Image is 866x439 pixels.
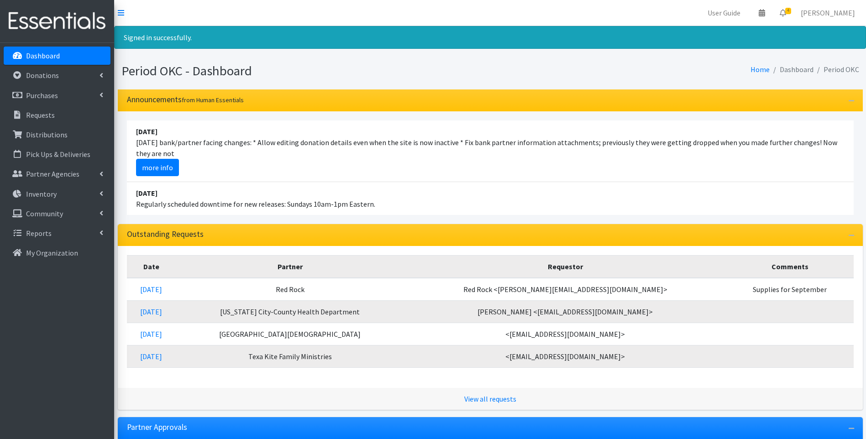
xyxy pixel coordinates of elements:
[4,6,110,37] img: HumanEssentials
[404,345,726,367] td: <[EMAIL_ADDRESS][DOMAIN_NAME]>
[726,278,854,301] td: Supplies for September
[404,278,726,301] td: Red Rock <[PERSON_NAME][EMAIL_ADDRESS][DOMAIN_NAME]>
[26,110,55,120] p: Requests
[176,278,404,301] td: Red Rock
[785,8,791,14] span: 4
[814,63,859,76] li: Period OKC
[4,66,110,84] a: Donations
[26,91,58,100] p: Purchases
[4,47,110,65] a: Dashboard
[26,248,78,257] p: My Organization
[176,323,404,345] td: [GEOGRAPHIC_DATA][DEMOGRAPHIC_DATA]
[26,209,63,218] p: Community
[176,345,404,367] td: Texa Kite Family Ministries
[4,165,110,183] a: Partner Agencies
[26,150,90,159] p: Pick Ups & Deliveries
[127,120,854,182] li: [DATE] bank/partner facing changes: * Allow editing donation details even when the site is now in...
[121,63,487,79] h1: Period OKC - Dashboard
[136,159,179,176] a: more info
[793,4,862,22] a: [PERSON_NAME]
[751,65,770,74] a: Home
[176,300,404,323] td: [US_STATE] City-County Health Department
[726,255,854,278] th: Comments
[114,26,866,49] div: Signed in successfully.
[26,71,59,80] p: Donations
[140,285,162,294] a: [DATE]
[140,329,162,339] a: [DATE]
[127,423,187,432] h3: Partner Approvals
[4,145,110,163] a: Pick Ups & Deliveries
[136,127,157,136] strong: [DATE]
[26,51,60,60] p: Dashboard
[464,394,516,403] a: View all requests
[26,189,57,199] p: Inventory
[700,4,748,22] a: User Guide
[404,323,726,345] td: <[EMAIL_ADDRESS][DOMAIN_NAME]>
[4,185,110,203] a: Inventory
[127,95,244,105] h3: Announcements
[4,204,110,223] a: Community
[4,86,110,105] a: Purchases
[176,255,404,278] th: Partner
[26,130,68,139] p: Distributions
[140,352,162,361] a: [DATE]
[4,106,110,124] a: Requests
[4,224,110,242] a: Reports
[26,169,79,178] p: Partner Agencies
[140,307,162,316] a: [DATE]
[26,229,52,238] p: Reports
[404,300,726,323] td: [PERSON_NAME] <[EMAIL_ADDRESS][DOMAIN_NAME]>
[4,244,110,262] a: My Organization
[127,182,854,215] li: Regularly scheduled downtime for new releases: Sundays 10am-1pm Eastern.
[4,125,110,144] a: Distributions
[182,96,244,104] small: from Human Essentials
[772,4,793,22] a: 4
[404,255,726,278] th: Requestor
[127,255,176,278] th: Date
[770,63,814,76] li: Dashboard
[136,188,157,198] strong: [DATE]
[127,230,204,239] h3: Outstanding Requests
